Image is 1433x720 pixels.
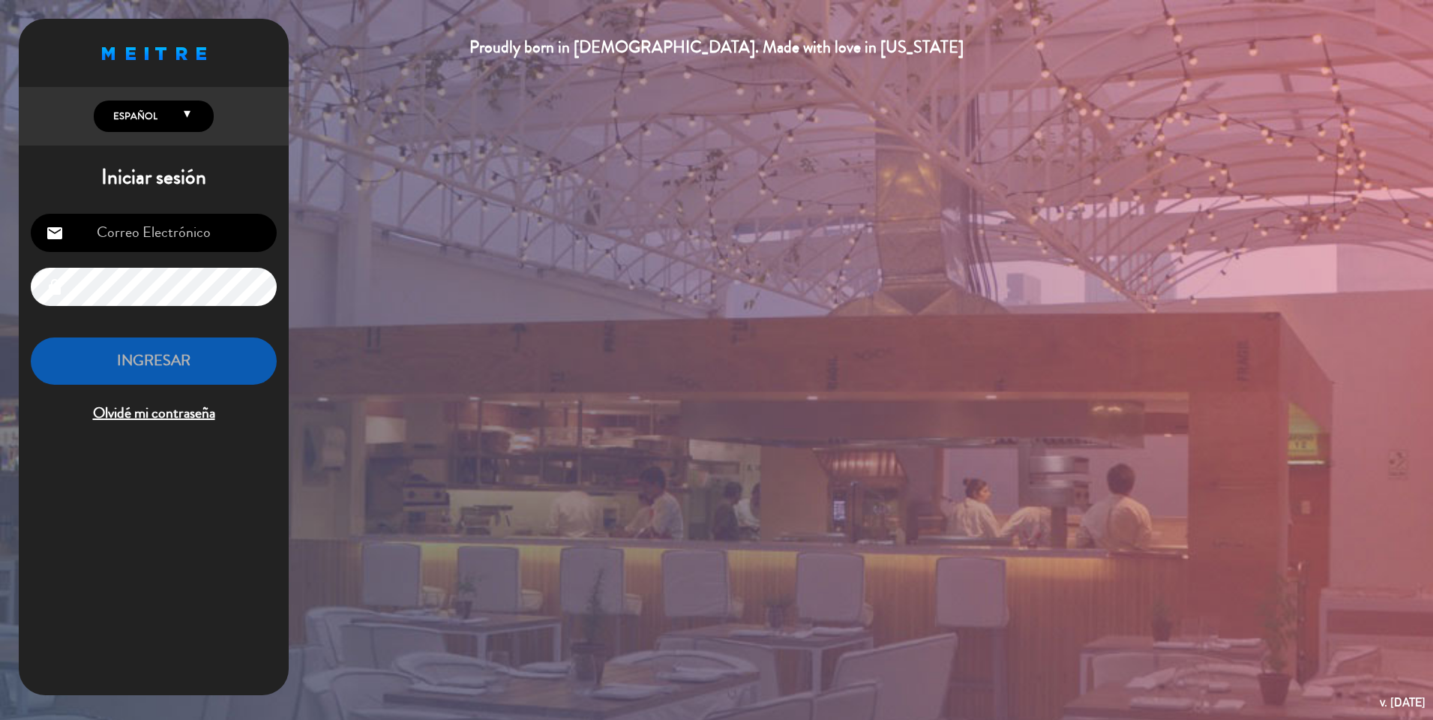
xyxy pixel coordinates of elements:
[46,278,64,296] i: lock
[31,214,277,252] input: Correo Electrónico
[19,165,289,190] h1: Iniciar sesión
[109,109,157,124] span: Español
[46,224,64,242] i: email
[31,337,277,385] button: INGRESAR
[31,401,277,426] span: Olvidé mi contraseña
[1380,692,1426,712] div: v. [DATE]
